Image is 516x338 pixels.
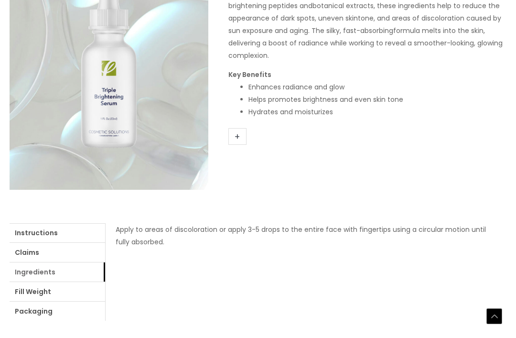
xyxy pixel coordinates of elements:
[10,302,105,321] a: Packaging
[248,81,506,93] li: Enhances radiance and glow
[228,70,271,79] strong: Key Benefits
[10,243,105,262] a: Claims
[10,262,105,282] a: Ingredients
[228,1,500,23] span: botanical extracts, these ingredients help to reduce the appearance of dark spots, uneven skin
[10,282,105,301] a: Fill Weight
[248,93,506,106] li: Helps promotes brightness and even skin tone
[10,223,105,242] a: Instructions
[228,13,501,35] span: tone, and areas of discoloration caused by sun exposure and aging. The silky, fast-absorbing
[228,128,247,145] a: +
[248,106,506,118] li: Hydrates and moisturizes
[116,223,496,248] p: Apply to areas of discoloration or apply 3-5 drops to the entire face with fingertips using a cir...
